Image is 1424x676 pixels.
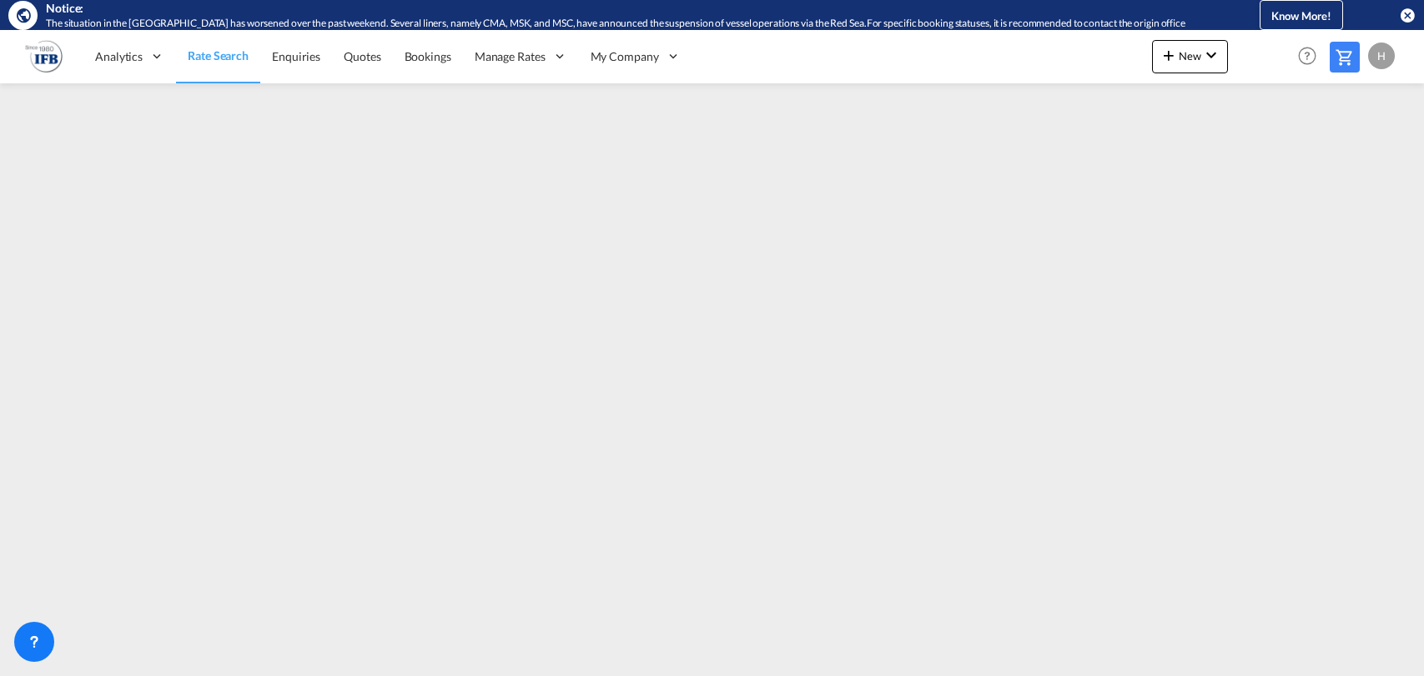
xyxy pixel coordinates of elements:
[344,49,380,63] span: Quotes
[1368,43,1395,69] div: H
[393,29,463,83] a: Bookings
[1271,9,1331,23] span: Know More!
[463,29,579,83] div: Manage Rates
[15,7,32,23] md-icon: icon-earth
[1201,45,1221,65] md-icon: icon-chevron-down
[1293,42,1330,72] div: Help
[176,29,260,83] a: Rate Search
[579,29,692,83] div: My Company
[188,48,249,63] span: Rate Search
[46,17,1205,31] div: The situation in the Red Sea has worsened over the past weekend. Several liners, namely CMA, MSK,...
[1399,7,1416,23] button: icon-close-circle
[260,29,332,83] a: Enquiries
[475,48,546,65] span: Manage Rates
[1159,49,1221,63] span: New
[1293,42,1321,70] span: Help
[95,48,143,65] span: Analytics
[1159,45,1179,65] md-icon: icon-plus 400-fg
[83,29,176,83] div: Analytics
[332,29,392,83] a: Quotes
[591,48,659,65] span: My Company
[405,49,451,63] span: Bookings
[25,38,63,75] img: b628ab10256c11eeb52753acbc15d091.png
[272,49,320,63] span: Enquiries
[1152,40,1228,73] button: icon-plus 400-fgNewicon-chevron-down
